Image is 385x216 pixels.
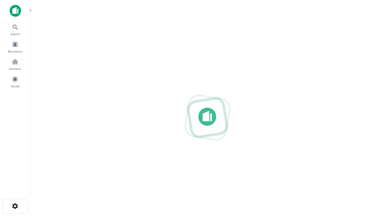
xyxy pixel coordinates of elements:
span: Search [10,31,20,36]
iframe: Chat Widget [355,149,385,178]
a: Saved [2,73,28,90]
a: Contacts [2,56,28,72]
a: Borrowers [2,39,28,55]
span: Borrowers [8,49,22,54]
span: Saved [11,84,20,88]
a: Search [2,21,28,37]
span: Contacts [9,66,21,71]
img: capitalize-icon.png [10,5,21,17]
